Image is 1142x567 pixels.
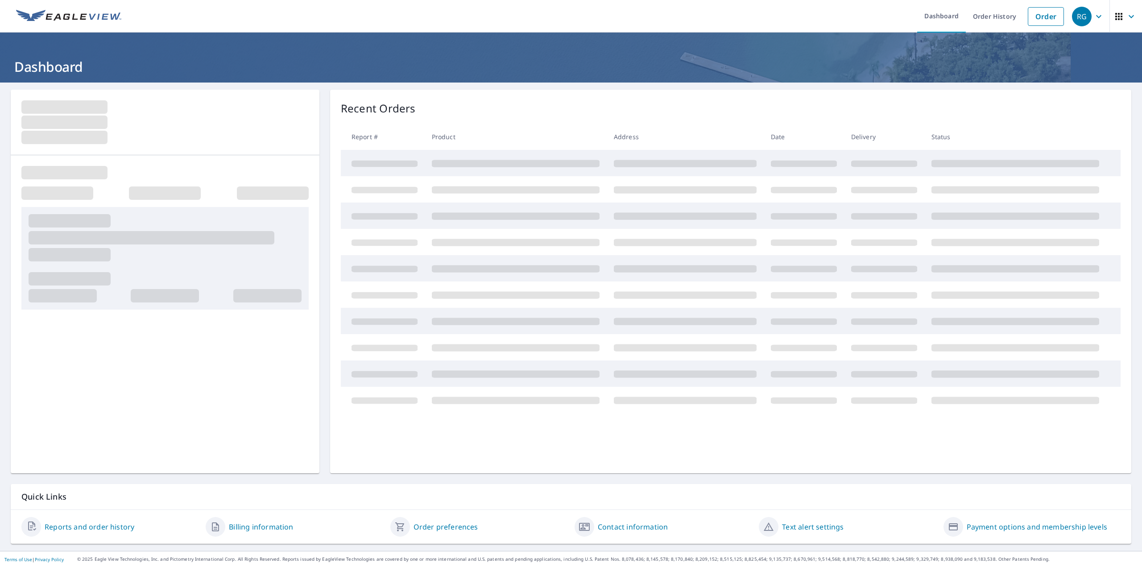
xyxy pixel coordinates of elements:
[4,557,64,562] p: |
[21,491,1121,502] p: Quick Links
[1028,7,1064,26] a: Order
[425,124,607,150] th: Product
[598,521,668,532] a: Contact information
[45,521,134,532] a: Reports and order history
[924,124,1106,150] th: Status
[16,10,121,23] img: EV Logo
[229,521,293,532] a: Billing information
[11,58,1131,76] h1: Dashboard
[782,521,844,532] a: Text alert settings
[4,556,32,563] a: Terms of Use
[844,124,924,150] th: Delivery
[607,124,764,150] th: Address
[764,124,844,150] th: Date
[77,556,1138,563] p: © 2025 Eagle View Technologies, Inc. and Pictometry International Corp. All Rights Reserved. Repo...
[35,556,64,563] a: Privacy Policy
[1072,7,1092,26] div: RG
[341,100,416,116] p: Recent Orders
[967,521,1107,532] a: Payment options and membership levels
[414,521,478,532] a: Order preferences
[341,124,425,150] th: Report #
